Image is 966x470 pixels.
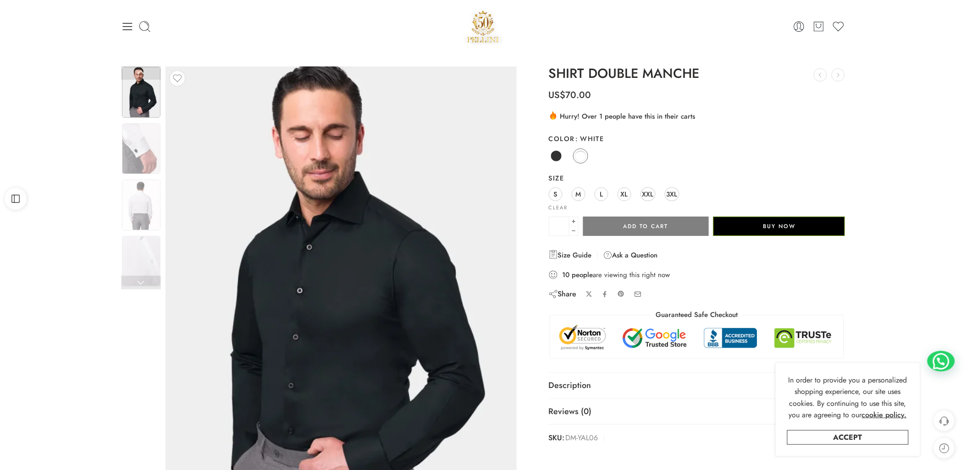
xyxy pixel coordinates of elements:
[667,188,678,200] span: 3XL
[583,217,709,236] button: Add to cart
[549,88,566,102] span: US$
[549,88,591,102] bdi: 70.00
[549,432,565,445] strong: SKU:
[549,66,845,81] h1: SHIRT DOUBLE MANCHE
[713,217,845,236] button: Buy Now
[787,430,909,445] a: Accept
[549,250,592,261] a: Size Guide
[603,250,658,261] a: Ask a Question
[586,291,593,298] a: Share on X
[464,7,503,46] img: Pellini
[789,375,907,421] span: In order to provide you a personalized shopping experience, our site uses cookies. By continuing ...
[600,188,603,200] span: L
[549,289,577,299] div: Share
[122,123,160,174] img: Artboard 2-03 (1)
[563,270,570,279] strong: 10
[575,134,604,143] span: White
[621,188,628,200] span: XL
[549,399,845,425] a: Reviews (0)
[862,409,907,421] a: cookie policy.
[549,205,568,210] a: Clear options
[651,310,743,320] legend: Guaranteed Safe Checkout
[549,174,845,183] label: Size
[812,20,825,33] a: Cart
[595,187,608,201] a: L
[572,270,593,279] strong: people
[576,188,581,200] span: M
[122,236,160,287] img: Artboard 2-03 (1)
[557,324,837,351] img: Trust
[832,20,845,33] a: Wishlist
[572,187,585,201] a: M
[122,180,160,230] img: Artboard 2-03 (1)
[549,134,845,143] label: Color
[618,290,625,298] a: Pin on Pinterest
[464,7,503,46] a: Pellini -
[642,188,654,200] span: XXL
[665,187,679,201] a: 3XL
[549,110,845,121] div: Hurry! Over 1 people have this in their carts
[549,270,845,280] div: are viewing this right now
[566,432,598,445] span: DM-YAL06
[602,291,608,298] a: Share on Facebook
[618,187,631,201] a: XL
[549,187,563,201] a: S
[549,373,845,399] a: Description
[634,290,642,298] a: Email to your friends
[793,20,806,33] a: Login / Register
[549,217,569,236] input: Product quantity
[640,187,656,201] a: XXL
[122,67,160,118] img: Artboard 2-03 (1)
[554,188,558,200] span: S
